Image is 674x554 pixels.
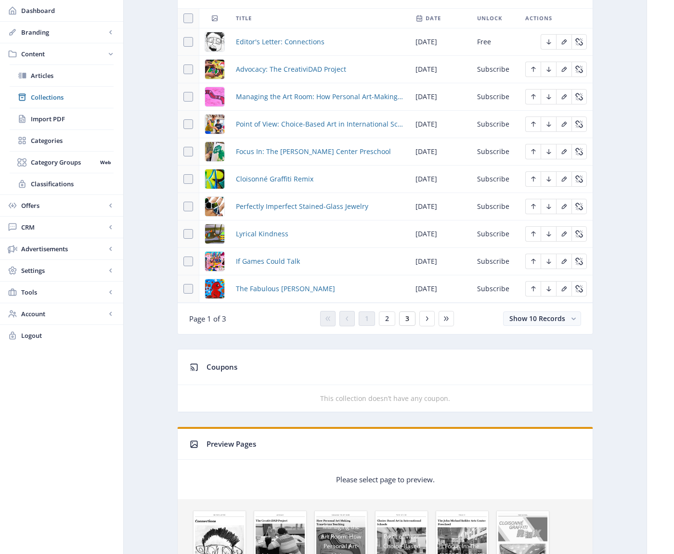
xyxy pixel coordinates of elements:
img: 0e77a3e8-edfe-476a-9443-d221b01bace4.png [205,197,224,216]
td: Subscribe [471,166,519,193]
a: Edit page [525,229,541,238]
span: Articles [31,71,114,80]
span: Branding [21,27,106,37]
img: 9fcafd77-f44b-4304-92e0-43ec93fcc8ac.png [205,279,224,298]
a: Edit page [525,91,541,101]
a: Edit page [571,283,587,293]
td: Subscribe [471,83,519,111]
span: 2 [385,315,389,322]
span: Categories [31,136,114,145]
a: Edit page [571,174,587,183]
a: Edit page [556,146,571,155]
span: If Games Could Talk [236,256,300,267]
a: Editor's Letter: Connections [236,36,324,48]
td: [DATE] [410,193,471,220]
a: Managing the Art Room: How Personal Art-Making Transforms Teaching [236,91,404,103]
td: Subscribe [471,56,519,83]
span: Advocacy: The CreativiDAD Project [236,64,346,75]
a: Lyrical Kindness [236,228,288,240]
img: e4bef71a-f0ef-4979-a600-8fe92ab8f709.png [205,142,224,161]
span: Settings [21,266,106,275]
a: Edit page [541,37,556,46]
a: Classifications [10,173,114,194]
span: Show 10 Records [509,314,565,323]
a: Edit page [556,256,571,265]
span: The Fabulous [PERSON_NAME] [236,283,335,295]
span: Page 1 of 3 [189,314,226,323]
a: Edit page [525,119,541,128]
a: Edit page [556,174,571,183]
a: Edit page [541,146,556,155]
a: Collections [10,87,114,108]
td: [DATE] [410,166,471,193]
a: Edit page [571,146,587,155]
button: 1 [359,311,375,326]
app-collection-view: Coupons [177,349,593,412]
a: Import PDF [10,108,114,129]
span: Offers [21,201,106,210]
td: [DATE] [410,220,471,248]
a: Edit page [571,201,587,210]
a: Edit page [571,64,587,73]
span: Actions [525,13,552,24]
a: Edit page [541,91,556,101]
td: Free [471,28,519,56]
a: Edit page [541,283,556,293]
td: [DATE] [410,83,471,111]
span: Title [236,13,252,24]
img: 796ca792-a29c-4a2e-8a5c-5b6e099e55f4.png [205,32,224,52]
span: Content [21,49,106,59]
td: Subscribe [471,275,519,303]
a: Edit page [571,256,587,265]
span: Dashboard [21,6,116,15]
td: [DATE] [410,138,471,166]
span: Advertisements [21,244,106,254]
td: Subscribe [471,193,519,220]
a: Perfectly Imperfect Stained-Glass Jewelry [236,201,368,212]
img: c2eca558-9a3c-40ff-9e19-4fb19ad90d6a.png [205,87,224,106]
button: Show 10 Records [503,311,581,326]
a: Edit page [541,119,556,128]
span: Import PDF [31,114,114,124]
img: cb48d2fe-2c92-4b54-b3af-486b520a1d27.png [205,169,224,189]
td: [DATE] [410,275,471,303]
a: Edit page [556,119,571,128]
button: 2 [379,311,395,326]
a: Edit page [525,201,541,210]
a: Edit page [556,201,571,210]
img: eb806172-21ad-47db-a94b-55d022f4caa5.png [205,115,224,134]
a: Edit page [541,64,556,73]
td: Subscribe [471,220,519,248]
img: c6e801a9-34a4-4be8-92e9-0c05fd195bc0.png [205,224,224,244]
td: [DATE] [410,56,471,83]
a: Category GroupsWeb [10,152,114,173]
span: Category Groups [31,157,97,167]
button: 3 [399,311,415,326]
span: Date [426,13,441,24]
a: Edit page [541,201,556,210]
span: Point of View: Choice-Based Art in International Schools [236,118,404,130]
a: Edit page [556,91,571,101]
span: CRM [21,222,106,232]
span: Unlock [477,13,502,24]
td: Subscribe [471,111,519,138]
img: 969b4d70-d2ac-42e5-ab86-ff30cf968380.png [205,60,224,79]
span: Classifications [31,179,114,189]
p: Please select page to preview. [336,475,435,484]
span: 3 [405,315,409,322]
a: Articles [10,65,114,86]
a: Edit page [571,91,587,101]
a: Edit page [525,64,541,73]
a: Edit page [571,37,587,46]
div: Preview Pages [207,437,581,451]
a: Focus In: The [PERSON_NAME] Center Preschool [236,146,391,157]
span: Collections [31,92,114,102]
a: Edit page [556,283,571,293]
a: Cloisonné Graffiti Remix [236,173,313,185]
